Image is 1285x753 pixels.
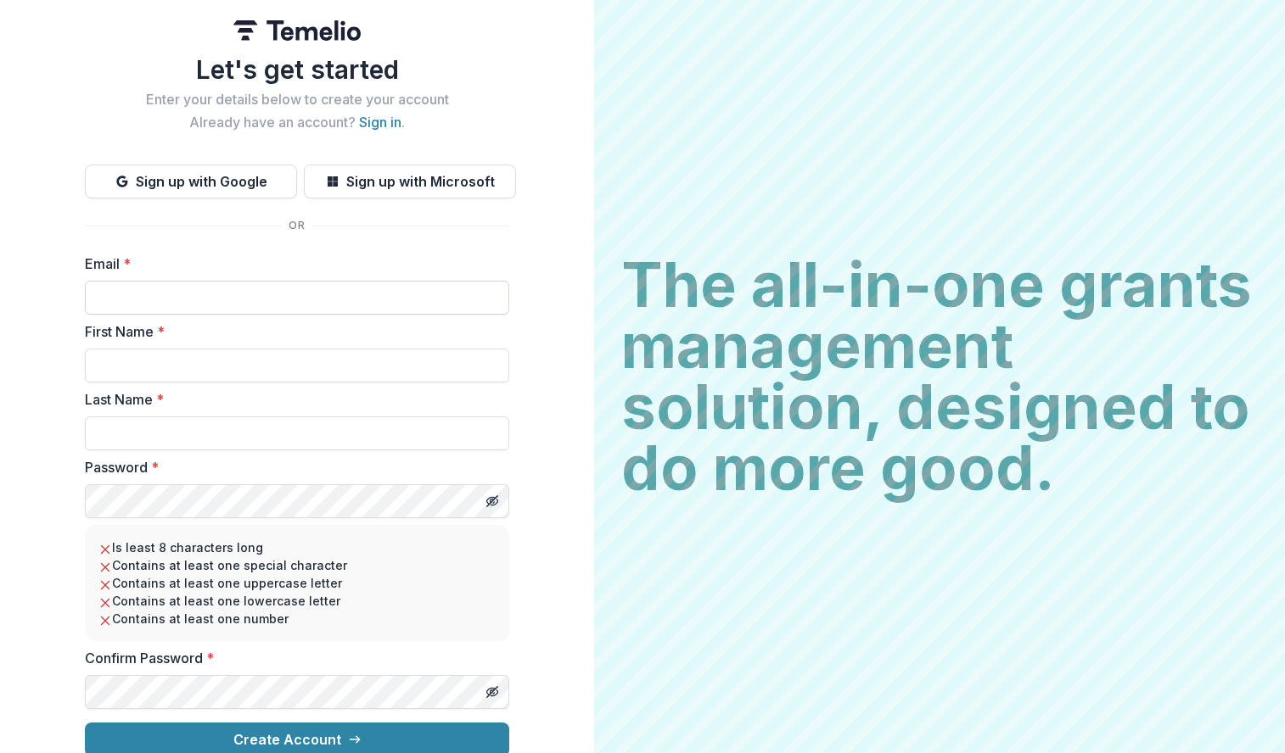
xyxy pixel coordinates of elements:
li: Is least 8 characters long [98,538,496,556]
h2: Already have an account? . [85,114,509,131]
label: Password [85,457,499,477]
button: Sign up with Google [85,165,297,198]
li: Contains at least one number [98,610,496,627]
h2: Enter your details below to create your account [85,92,509,108]
li: Contains at least one uppercase letter [98,574,496,592]
label: Confirm Password [85,648,499,668]
h1: Let's get started [85,54,509,85]
li: Contains at least one lowercase letter [98,592,496,610]
label: First Name [85,321,499,342]
img: Temelio [233,20,361,41]
button: Toggle password visibility [479,488,506,515]
a: Sign in [359,114,401,131]
label: Last Name [85,389,499,410]
button: Sign up with Microsoft [304,165,516,198]
li: Contains at least one special character [98,556,496,574]
button: Toggle password visibility [479,678,506,706]
label: Email [85,254,499,274]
